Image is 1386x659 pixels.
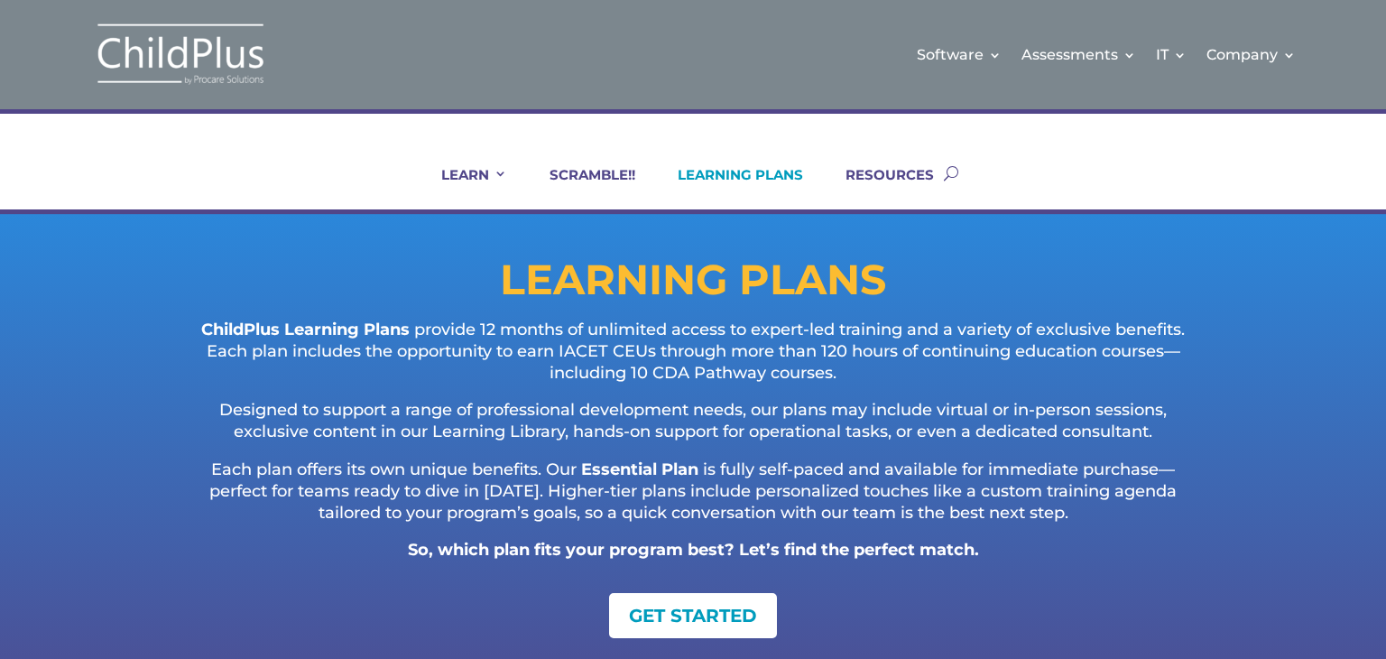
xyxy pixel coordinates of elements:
[1021,18,1136,91] a: Assessments
[1206,18,1296,91] a: Company
[188,400,1198,459] p: Designed to support a range of professional development needs, our plans may include virtual or i...
[188,320,1198,400] p: provide 12 months of unlimited access to expert-led training and a variety of exclusive benefits....
[917,18,1002,91] a: Software
[581,459,698,479] strong: Essential Plan
[419,166,507,209] a: LEARN
[823,166,934,209] a: RESOURCES
[408,540,979,560] strong: So, which plan fits your program best? Let’s find the perfect match.
[188,459,1198,540] p: Each plan offers its own unique benefits. Our is fully self-paced and available for immediate pur...
[115,259,1270,310] h1: LEARNING PLANS
[201,320,410,339] strong: ChildPlus Learning Plans
[527,166,635,209] a: SCRAMBLE!!
[609,593,777,638] a: GET STARTED
[1156,18,1187,91] a: IT
[655,166,803,209] a: LEARNING PLANS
